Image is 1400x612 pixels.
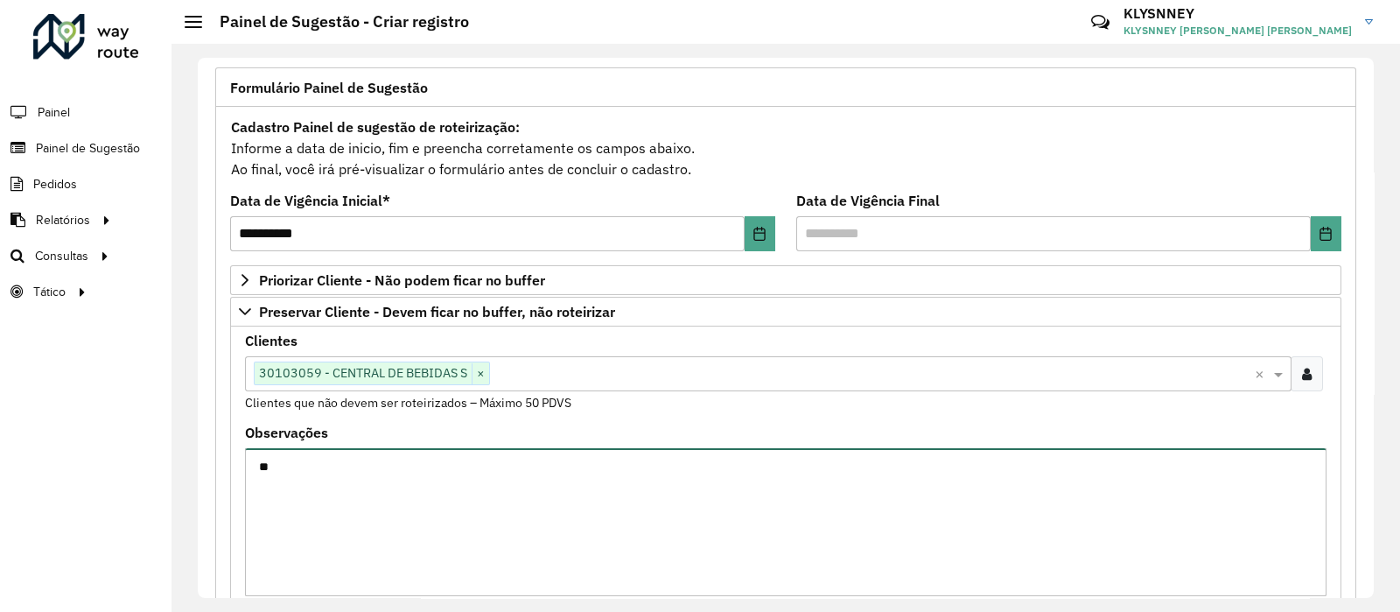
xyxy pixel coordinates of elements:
[38,103,70,122] span: Painel
[231,118,520,136] strong: Cadastro Painel de sugestão de roteirização:
[1255,363,1270,384] span: Clear all
[36,139,140,158] span: Painel de Sugestão
[36,211,90,229] span: Relatórios
[230,265,1341,295] a: Priorizar Cliente - Não podem ficar no buffer
[245,395,571,411] small: Clientes que não devem ser roteirizados – Máximo 50 PDVS
[472,363,489,384] span: ×
[1123,5,1352,22] h3: KLYSNNEY
[245,422,328,443] label: Observações
[255,362,472,383] span: 30103059 - CENTRAL DE BEBIDAS S
[230,190,390,211] label: Data de Vigência Inicial
[202,12,469,32] h2: Painel de Sugestão - Criar registro
[259,273,545,287] span: Priorizar Cliente - Não podem ficar no buffer
[1123,23,1352,39] span: KLYSNNEY [PERSON_NAME] [PERSON_NAME]
[1311,216,1341,251] button: Choose Date
[33,283,66,301] span: Tático
[796,190,940,211] label: Data de Vigência Final
[230,297,1341,327] a: Preservar Cliente - Devem ficar no buffer, não roteirizar
[1081,4,1119,41] a: Contato Rápido
[259,305,615,319] span: Preservar Cliente - Devem ficar no buffer, não roteirizar
[230,81,428,95] span: Formulário Painel de Sugestão
[230,116,1341,180] div: Informe a data de inicio, fim e preencha corretamente os campos abaixo. Ao final, você irá pré-vi...
[35,247,88,265] span: Consultas
[745,216,775,251] button: Choose Date
[33,175,77,193] span: Pedidos
[245,330,297,351] label: Clientes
